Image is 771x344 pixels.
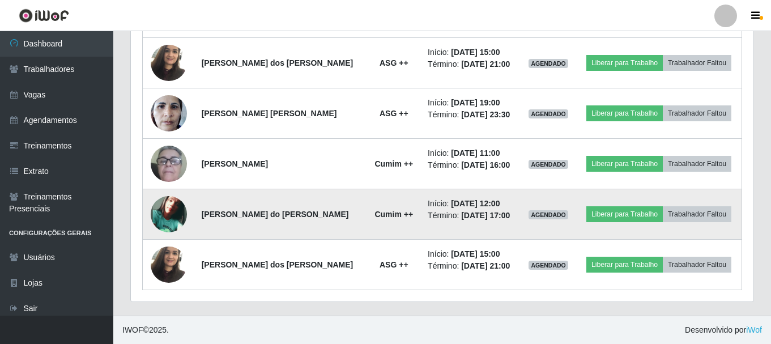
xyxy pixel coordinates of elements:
button: Trabalhador Faltou [663,156,731,172]
time: [DATE] 16:00 [461,160,510,169]
strong: [PERSON_NAME] dos [PERSON_NAME] [202,58,353,67]
button: Trabalhador Faltou [663,206,731,222]
strong: ASG ++ [380,260,408,269]
time: [DATE] 15:00 [451,249,500,258]
img: 1671317800935.jpeg [151,196,187,232]
button: Liberar para Trabalho [586,55,663,71]
img: 1748573558798.jpeg [151,240,187,288]
strong: [PERSON_NAME] do [PERSON_NAME] [202,210,349,219]
button: Liberar para Trabalho [586,257,663,273]
strong: [PERSON_NAME] [PERSON_NAME] [202,109,337,118]
span: IWOF [122,325,143,334]
button: Trabalhador Faltou [663,55,731,71]
strong: [PERSON_NAME] [202,159,268,168]
li: Início: [428,46,514,58]
time: [DATE] 15:00 [451,48,500,57]
li: Início: [428,97,514,109]
img: CoreUI Logo [19,9,69,23]
span: AGENDADO [529,261,568,270]
strong: ASG ++ [380,58,408,67]
li: Início: [428,198,514,210]
span: AGENDADO [529,210,568,219]
img: 1748573558798.jpeg [151,39,187,87]
strong: ASG ++ [380,109,408,118]
button: Liberar para Trabalho [586,105,663,121]
li: Término: [428,159,514,171]
li: Início: [428,248,514,260]
time: [DATE] 21:00 [461,261,510,270]
strong: Cumim ++ [374,210,413,219]
button: Trabalhador Faltou [663,257,731,273]
li: Término: [428,58,514,70]
span: AGENDADO [529,160,568,169]
time: [DATE] 19:00 [451,98,500,107]
img: 1705182808004.jpeg [151,126,187,201]
button: Liberar para Trabalho [586,206,663,222]
time: [DATE] 11:00 [451,148,500,158]
time: [DATE] 23:30 [461,110,510,119]
li: Término: [428,109,514,121]
a: iWof [746,325,762,334]
span: Desenvolvido por [685,324,762,336]
span: © 2025 . [122,324,169,336]
button: Trabalhador Faltou [663,105,731,121]
strong: Cumim ++ [374,159,413,168]
span: AGENDADO [529,59,568,68]
li: Término: [428,260,514,272]
img: 1694453886302.jpeg [151,89,187,137]
time: [DATE] 17:00 [461,211,510,220]
li: Término: [428,210,514,222]
time: [DATE] 21:00 [461,60,510,69]
span: AGENDADO [529,109,568,118]
li: Início: [428,147,514,159]
strong: [PERSON_NAME] dos [PERSON_NAME] [202,260,353,269]
time: [DATE] 12:00 [451,199,500,208]
button: Liberar para Trabalho [586,156,663,172]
